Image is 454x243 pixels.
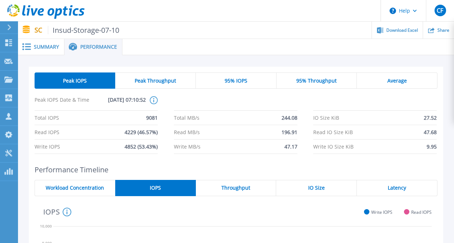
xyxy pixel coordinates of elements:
[35,26,120,34] p: SC
[424,125,437,139] span: 47.68
[282,111,297,125] span: 244.08
[437,8,443,13] span: CF
[174,111,199,125] span: Total MB/s
[411,209,432,215] span: Read IOPS
[63,78,87,84] span: Peak IOPS
[221,185,250,191] span: Throughput
[80,44,117,49] span: Performance
[284,140,297,154] span: 47.17
[424,111,437,125] span: 27.52
[46,185,104,191] span: Workload Concentration
[90,96,146,110] span: [DATE] 07:10:52
[437,28,449,32] span: Share
[146,111,158,125] span: 9081
[174,140,201,154] span: Write MB/s
[35,96,90,110] span: Peak IOPS Date & Time
[43,208,71,216] h4: IOPS
[386,28,418,32] span: Download Excel
[282,125,297,139] span: 196.91
[35,125,59,139] span: Read IOPS
[135,78,176,84] span: Peak Throughput
[225,78,247,84] span: 95% IOPS
[35,111,59,125] span: Total IOPS
[48,26,120,34] span: Insud-Storage-07-10
[308,185,325,191] span: IO Size
[313,140,354,154] span: Write IO Size KiB
[174,125,200,139] span: Read MB/s
[313,125,353,139] span: Read IO Size KiB
[296,78,337,84] span: 95% Throughput
[313,111,339,125] span: IO Size KiB
[388,185,406,191] span: Latency
[371,209,392,215] span: Write IOPS
[387,78,407,84] span: Average
[35,140,60,154] span: Write IOPS
[35,165,437,174] h2: Performance Timeline
[34,44,59,49] span: Summary
[125,125,158,139] span: 4229 (46.57%)
[427,140,437,154] span: 9.95
[150,185,161,191] span: IOPS
[40,224,52,229] text: 10,000
[125,140,158,154] span: 4852 (53.43%)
